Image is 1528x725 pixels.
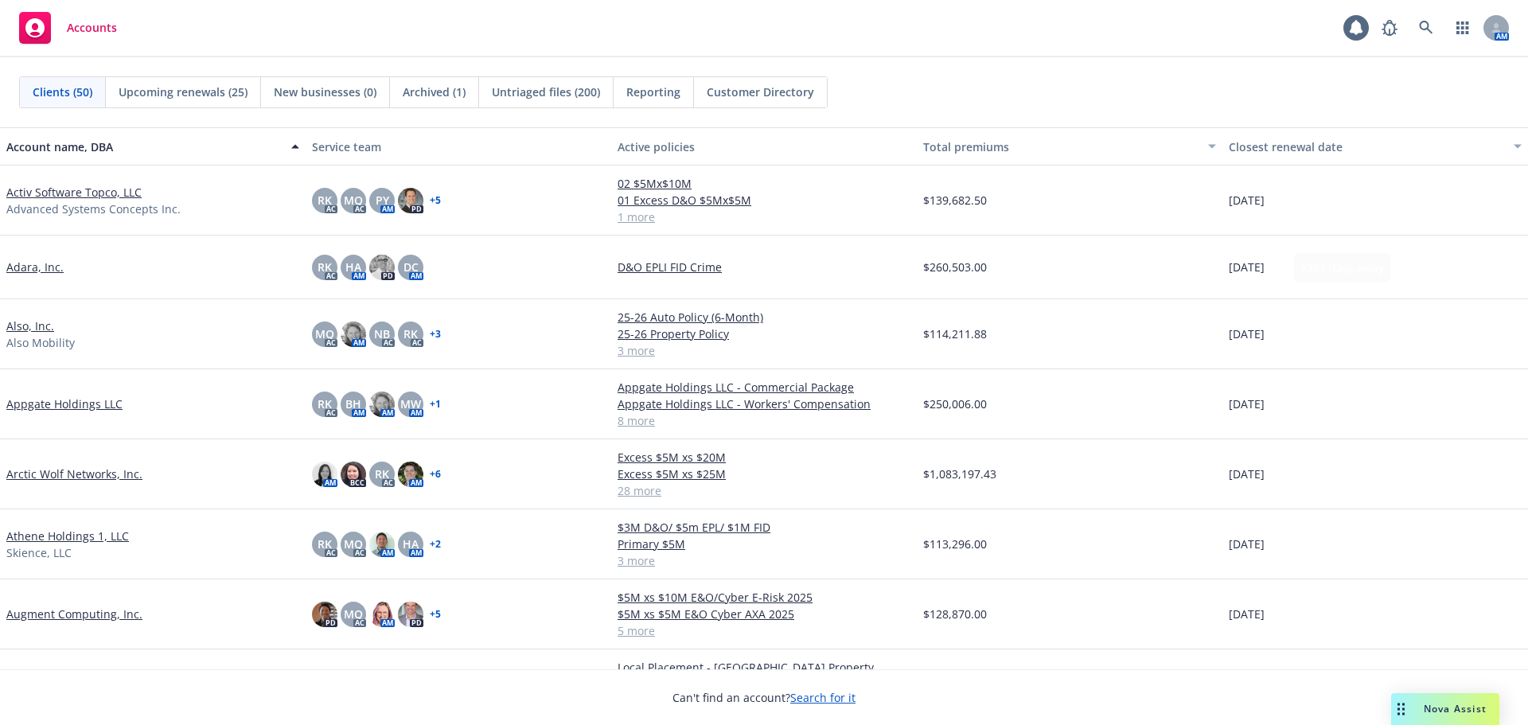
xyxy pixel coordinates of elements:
span: $128,870.00 [923,606,987,622]
span: HA [345,259,361,275]
span: DC [403,259,419,275]
div: Total premiums [923,138,1199,155]
span: MQ [315,325,334,342]
span: NB [374,325,390,342]
a: Search for it [790,690,856,705]
button: Nova Assist [1391,693,1499,725]
a: Excess $5M xs $20M [618,449,910,466]
span: Skience, LLC [6,544,72,561]
span: $1,083,197.43 [923,466,996,482]
a: + 2 [430,540,441,549]
a: + 5 [430,610,441,619]
span: $114,211.88 [923,325,987,342]
span: New businesses (0) [274,84,376,100]
a: Switch app [1447,12,1479,44]
a: 1 more [618,209,910,225]
img: photo [312,462,337,487]
span: Also Mobility [6,334,75,351]
span: [DATE] [1229,192,1265,209]
a: $5M xs $10M E&O/Cyber E-Risk 2025 [618,589,910,606]
img: photo [398,602,423,627]
span: RK [318,396,332,412]
span: [DATE] [1229,396,1265,412]
a: Accounts [13,6,123,50]
span: Accounts [67,21,117,34]
div: Drag to move [1391,693,1411,725]
a: Primary $5M [618,536,910,552]
a: + 5 [430,196,441,205]
span: RK [375,466,389,482]
img: photo [369,392,395,417]
a: Appgate Holdings LLC [6,396,123,412]
img: photo [398,188,423,213]
a: $5M xs $5M E&O Cyber AXA 2025 [618,606,910,622]
a: + 3 [430,329,441,339]
button: Total premiums [917,127,1222,166]
a: Athene Holdings 1, LLC [6,528,129,544]
a: $3M D&O/ $5m EPL/ $1M FID [618,519,910,536]
a: 28 more [618,482,910,499]
span: BH [345,396,361,412]
button: Service team [306,127,611,166]
span: RK [403,325,418,342]
span: Reporting [626,84,680,100]
div: Service team [312,138,605,155]
span: Can't find an account? [672,689,856,706]
span: [DATE] [1229,466,1265,482]
div: Active policies [618,138,910,155]
span: [DATE] [1229,325,1265,342]
div: Closest renewal date [1229,138,1504,155]
span: [DATE] [1229,259,1265,275]
span: Archived (1) [403,84,466,100]
a: Report a Bug [1374,12,1405,44]
span: MQ [344,192,363,209]
a: Appgate Holdings LLC - Commercial Package [618,379,910,396]
div: Account name, DBA [6,138,282,155]
button: Closest renewal date [1222,127,1528,166]
a: Arctic Wolf Networks, Inc. [6,466,142,482]
img: photo [398,462,423,487]
a: 25-26 Auto Policy (6-Month) [618,309,910,325]
img: photo [341,322,366,347]
span: MQ [344,536,363,552]
a: Excess $5M xs $25M [618,466,910,482]
span: Customer Directory [707,84,814,100]
button: Active policies [611,127,917,166]
span: RK [318,536,332,552]
span: Nova Assist [1424,702,1487,715]
span: MQ [344,606,363,622]
a: 3 more [618,552,910,569]
span: [DATE] [1229,606,1265,622]
img: photo [369,602,395,627]
span: RK [318,192,332,209]
span: RK [318,259,332,275]
span: Upcoming renewals (25) [119,84,248,100]
a: + 1 [430,400,441,409]
a: 5 more [618,622,910,639]
a: Also, Inc. [6,318,54,334]
span: $113,296.00 [923,536,987,552]
a: Local Placement - [GEOGRAPHIC_DATA] Property [618,659,910,676]
a: Adara, Inc. [6,259,64,275]
span: $250,006.00 [923,396,987,412]
a: 02 $5Mx$10M [618,175,910,192]
a: D&O EPLI FID Crime [618,259,910,275]
a: Search [1410,12,1442,44]
a: Augment Computing, Inc. [6,606,142,622]
a: 01 Excess D&O $5Mx$5M [618,192,910,209]
span: $260,503.00 [923,259,987,275]
a: Activ Software Topco, LLC [6,184,142,201]
img: photo [369,532,395,557]
span: Untriaged files (200) [492,84,600,100]
span: HA [403,536,419,552]
span: PY [376,192,389,209]
img: photo [369,255,395,280]
a: 25-26 Property Policy [618,325,910,342]
span: Advanced Systems Concepts Inc. [6,201,181,217]
span: [DATE] [1229,536,1265,552]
